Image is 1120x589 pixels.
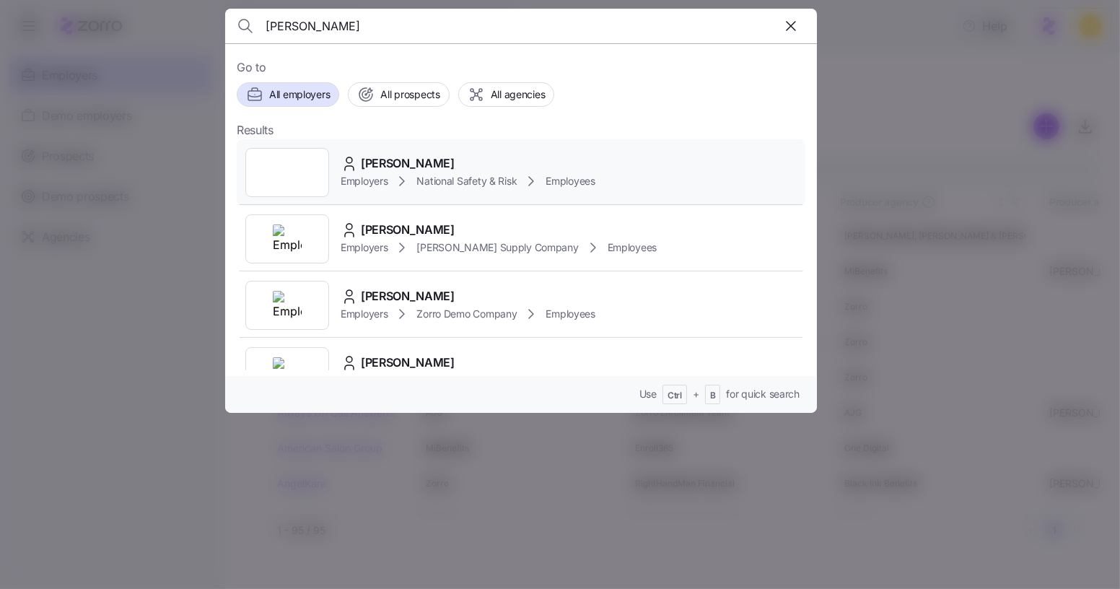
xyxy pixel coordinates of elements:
[237,58,805,77] span: Go to
[608,240,657,255] span: Employees
[341,240,388,255] span: Employers
[237,82,339,107] button: All employers
[273,291,302,320] img: Employer logo
[341,307,388,321] span: Employers
[273,357,302,386] img: Employer logo
[639,387,657,401] span: Use
[361,354,455,372] span: [PERSON_NAME]
[273,224,302,253] img: Employer logo
[491,87,546,102] span: All agencies
[546,174,595,188] span: Employees
[361,154,455,173] span: [PERSON_NAME]
[668,390,682,402] span: Ctrl
[341,174,388,188] span: Employers
[237,121,274,139] span: Results
[458,82,555,107] button: All agencies
[726,387,800,401] span: for quick search
[380,87,439,102] span: All prospects
[269,87,330,102] span: All employers
[416,174,517,188] span: National Safety & Risk
[416,307,517,321] span: Zorro Demo Company
[361,287,455,305] span: [PERSON_NAME]
[693,387,699,401] span: +
[546,307,595,321] span: Employees
[416,240,578,255] span: [PERSON_NAME] Supply Company
[361,221,455,239] span: [PERSON_NAME]
[348,82,449,107] button: All prospects
[710,390,716,402] span: B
